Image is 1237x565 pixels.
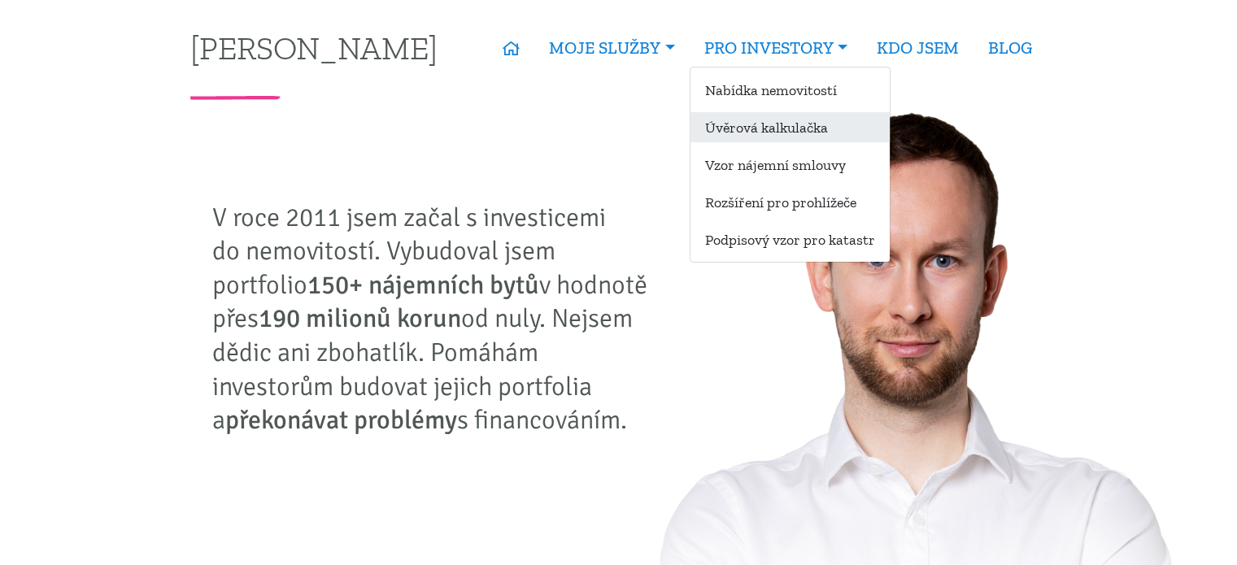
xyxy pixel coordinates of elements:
a: KDO JSEM [862,29,973,67]
a: PRO INVESTORY [690,29,862,67]
a: MOJE SLUŽBY [534,29,689,67]
a: Nabídka nemovitostí [690,75,890,105]
p: V roce 2011 jsem začal s investicemi do nemovitostí. Vybudoval jsem portfolio v hodnotě přes od n... [212,201,660,437]
a: Úvěrová kalkulačka [690,112,890,142]
a: Podpisový vzor pro katastr [690,224,890,254]
a: [PERSON_NAME] [190,32,438,63]
a: Vzor nájemní smlouvy [690,150,890,180]
strong: 190 milionů korun [259,302,461,334]
strong: 150+ nájemních bytů [307,269,539,301]
a: Rozšíření pro prohlížeče [690,187,890,217]
a: BLOG [973,29,1047,67]
strong: překonávat problémy [225,404,457,436]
